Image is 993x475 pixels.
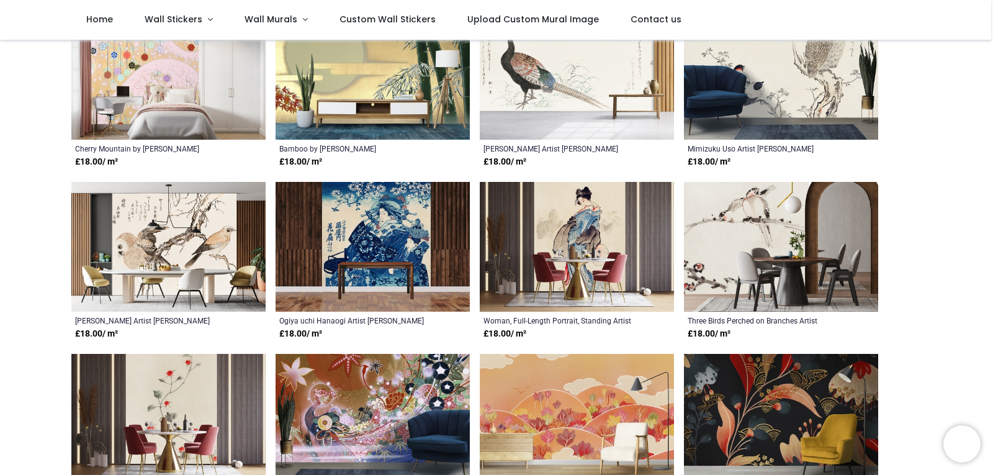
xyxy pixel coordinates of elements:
strong: £ 18.00 / m² [279,328,322,340]
strong: £ 18.00 / m² [279,156,322,168]
span: Contact us [631,13,681,25]
span: Wall Murals [245,13,297,25]
img: Kashidori Fukuro Wall Mural Artist Utamaro Kitagawa [71,182,266,312]
a: Bamboo by [PERSON_NAME] [279,143,429,153]
span: Upload Custom Mural Image [467,13,599,25]
strong: £ 18.00 / m² [688,328,730,340]
span: Home [86,13,113,25]
iframe: Brevo live chat [943,425,981,463]
a: Woman, Full-Length Portrait, Standing Artist [PERSON_NAME] [483,315,633,325]
strong: £ 18.00 / m² [483,156,526,168]
a: Cherry Mountain by [PERSON_NAME] [75,143,225,153]
img: Woman, Full-Length Portrait, Standing Wall Mural Artist shika Hokusai [480,182,674,312]
strong: £ 18.00 / m² [483,328,526,340]
img: Three Birds Perched on Branches Wall Mural Artist Katsushika Hokusai [684,182,878,312]
a: Three Birds Perched on Branches Artist [PERSON_NAME] [688,315,837,325]
img: Tsubakura Kiji Wall Mural Artist Utamaro Kitagawa [480,9,674,140]
img: Ogiya uchi Hanaogi Wall Mural Artist Utagawa Kuniyoshi [276,182,470,312]
img: Bamboo Wall Mural by Zigen Tanabe [276,9,470,140]
img: Mimizuku Uso Wall Mural Artist Utamaro Kitagawa [684,9,878,140]
strong: £ 18.00 / m² [688,156,730,168]
img: Cherry Mountain Wall Mural by Zigen Tanabe [71,9,266,140]
a: [PERSON_NAME] Artist [PERSON_NAME] [75,315,225,325]
a: [PERSON_NAME] Artist [PERSON_NAME] [483,143,633,153]
a: Ogiya uchi Hanaogi Artist [PERSON_NAME] [279,315,429,325]
a: Mimizuku Uso Artist [PERSON_NAME] [688,143,837,153]
span: Wall Stickers [145,13,202,25]
strong: £ 18.00 / m² [75,328,118,340]
span: Custom Wall Stickers [339,13,436,25]
strong: £ 18.00 / m² [75,156,118,168]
